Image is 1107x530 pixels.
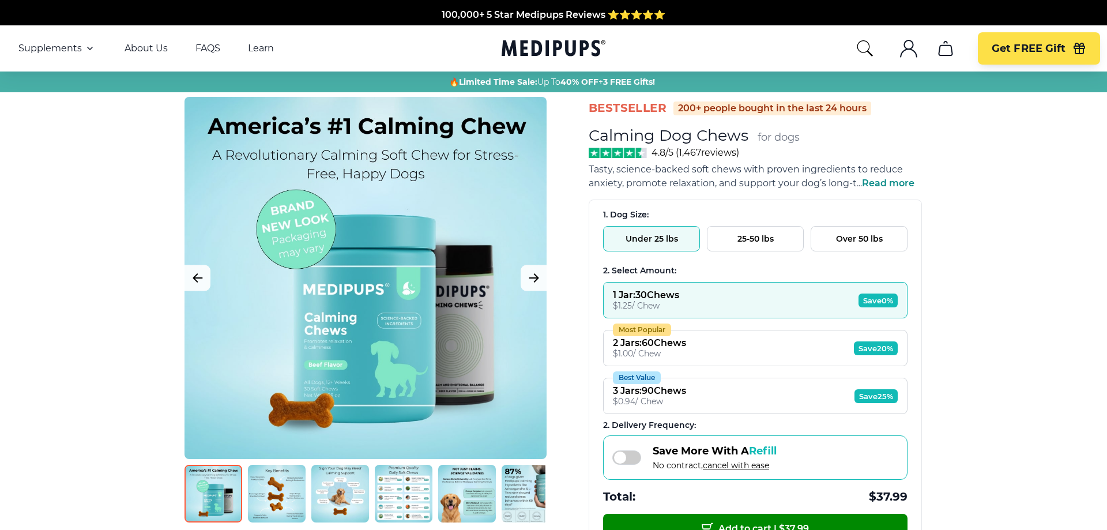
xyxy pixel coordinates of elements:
span: Save 0% [859,294,898,307]
button: 25-50 lbs [707,226,804,251]
div: 1. Dog Size: [603,209,908,220]
div: 2. Select Amount: [603,265,908,276]
div: $ 1.25 / Chew [613,300,679,311]
span: cancel with ease [703,460,769,471]
div: $ 1.00 / Chew [613,348,686,359]
button: Best Value3 Jars:90Chews$0.94/ ChewSave25% [603,378,908,414]
a: Learn [248,43,274,54]
span: Save 20% [854,341,898,355]
div: Best Value [613,371,661,384]
span: Read more [862,178,914,189]
button: cart [932,35,959,62]
span: for dogs [758,131,800,144]
div: Most Popular [613,324,671,336]
span: 4.8/5 ( 1,467 reviews) [652,147,739,158]
button: Over 50 lbs [811,226,908,251]
div: 3 Jars : 90 Chews [613,385,686,396]
img: Calming Dog Chews | Natural Dog Supplements [184,465,242,523]
div: 2 Jars : 60 Chews [613,337,686,348]
h1: Calming Dog Chews [589,126,748,145]
a: FAQS [195,43,220,54]
div: 1 Jar : 30 Chews [613,290,679,300]
span: Refill [749,445,777,457]
span: Save 25% [854,389,898,403]
button: Supplements [18,42,97,55]
span: Supplements [18,43,82,54]
span: Made In The [GEOGRAPHIC_DATA] from domestic & globally sourced ingredients [362,17,745,28]
span: Save More With A [653,445,777,457]
img: Calming Dog Chews | Natural Dog Supplements [502,465,559,523]
img: Calming Dog Chews | Natural Dog Supplements [438,465,496,523]
button: Most Popular2 Jars:60Chews$1.00/ ChewSave20% [603,330,908,366]
span: 🔥 Up To + [449,76,655,88]
button: Next Image [521,265,547,291]
span: anxiety, promote relaxation, and support your dog’s long-t [589,178,857,189]
span: Total: [603,489,635,505]
span: Tasty, science-backed soft chews with proven ingredients to reduce [589,164,903,175]
span: 2 . Delivery Frequency: [603,420,696,430]
button: Previous Image [184,265,210,291]
button: account [895,35,922,62]
div: $ 0.94 / Chew [613,396,686,407]
span: Get FREE Gift [992,42,1065,55]
a: Medipups [502,37,605,61]
button: Under 25 lbs [603,226,700,251]
button: search [856,39,874,58]
img: Calming Dog Chews | Natural Dog Supplements [375,465,432,523]
span: ... [857,178,914,189]
button: Get FREE Gift [978,32,1100,65]
span: BestSeller [589,100,667,116]
img: Calming Dog Chews | Natural Dog Supplements [311,465,369,523]
span: No contract, [653,460,777,471]
img: Stars - 4.8 [589,148,647,158]
img: Calming Dog Chews | Natural Dog Supplements [248,465,306,523]
a: About Us [125,43,168,54]
span: 100,000+ 5 Star Medipups Reviews ⭐️⭐️⭐️⭐️⭐️ [442,3,665,14]
button: 1 Jar:30Chews$1.25/ ChewSave0% [603,282,908,318]
div: 200+ people bought in the last 24 hours [673,102,871,115]
span: $ 37.99 [869,489,908,505]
